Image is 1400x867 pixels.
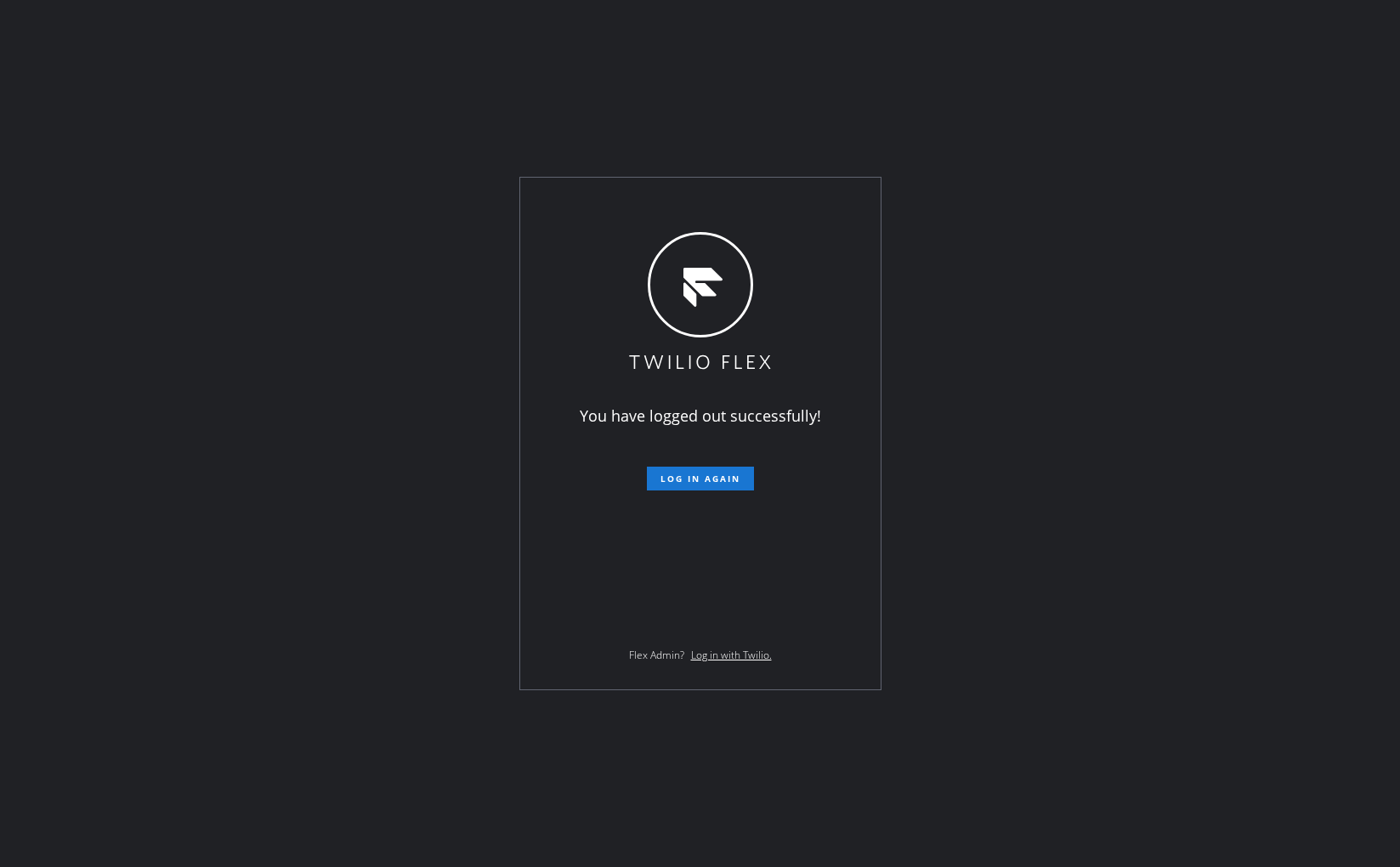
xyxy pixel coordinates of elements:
[691,648,772,662] a: Log in with Twilio.
[647,467,754,490] button: Log in again
[629,648,684,662] span: Flex Admin?
[580,405,821,426] span: You have logged out successfully!
[660,473,740,484] span: Log in again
